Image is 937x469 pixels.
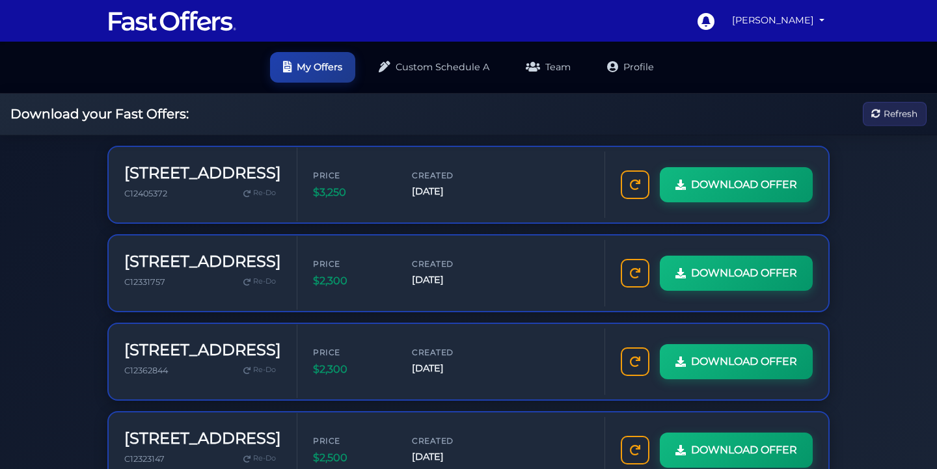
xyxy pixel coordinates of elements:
[313,434,391,446] span: Price
[313,449,391,466] span: $2,500
[313,184,391,201] span: $3,250
[412,345,490,358] span: Created
[412,361,490,376] span: [DATE]
[124,252,281,271] h3: [STREET_ADDRESS]
[412,257,490,269] span: Created
[124,365,168,375] span: C12362844
[238,185,281,202] a: Re-Do
[366,52,502,83] a: Custom Schedule A
[253,276,276,288] span: Re-Do
[238,450,281,467] a: Re-Do
[124,276,165,286] span: C12331757
[691,265,797,282] span: DOWNLOAD OFFER
[660,433,813,468] a: DOWNLOAD OFFER
[124,429,281,448] h3: [STREET_ADDRESS]
[660,344,813,379] a: DOWNLOAD OFFER
[691,353,797,370] span: DOWNLOAD OFFER
[412,168,490,181] span: Created
[594,52,667,83] a: Profile
[124,453,165,463] span: C12323147
[313,345,391,358] span: Price
[412,184,490,199] span: [DATE]
[863,102,927,126] button: Refresh
[238,362,281,379] a: Re-Do
[270,52,355,83] a: My Offers
[691,176,797,193] span: DOWNLOAD OFFER
[124,340,281,359] h3: [STREET_ADDRESS]
[412,273,490,288] span: [DATE]
[238,273,281,290] a: Re-Do
[884,107,917,121] span: Refresh
[124,163,281,182] h3: [STREET_ADDRESS]
[412,449,490,464] span: [DATE]
[513,52,584,83] a: Team
[313,168,391,181] span: Price
[660,256,813,291] a: DOWNLOAD OFFER
[10,106,189,122] h2: Download your Fast Offers:
[253,187,276,199] span: Re-Do
[313,273,391,289] span: $2,300
[691,442,797,459] span: DOWNLOAD OFFER
[727,8,830,33] a: [PERSON_NAME]
[313,257,391,269] span: Price
[253,453,276,464] span: Re-Do
[313,361,391,378] span: $2,300
[124,188,167,198] span: C12405372
[660,167,813,202] a: DOWNLOAD OFFER
[412,434,490,446] span: Created
[253,364,276,376] span: Re-Do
